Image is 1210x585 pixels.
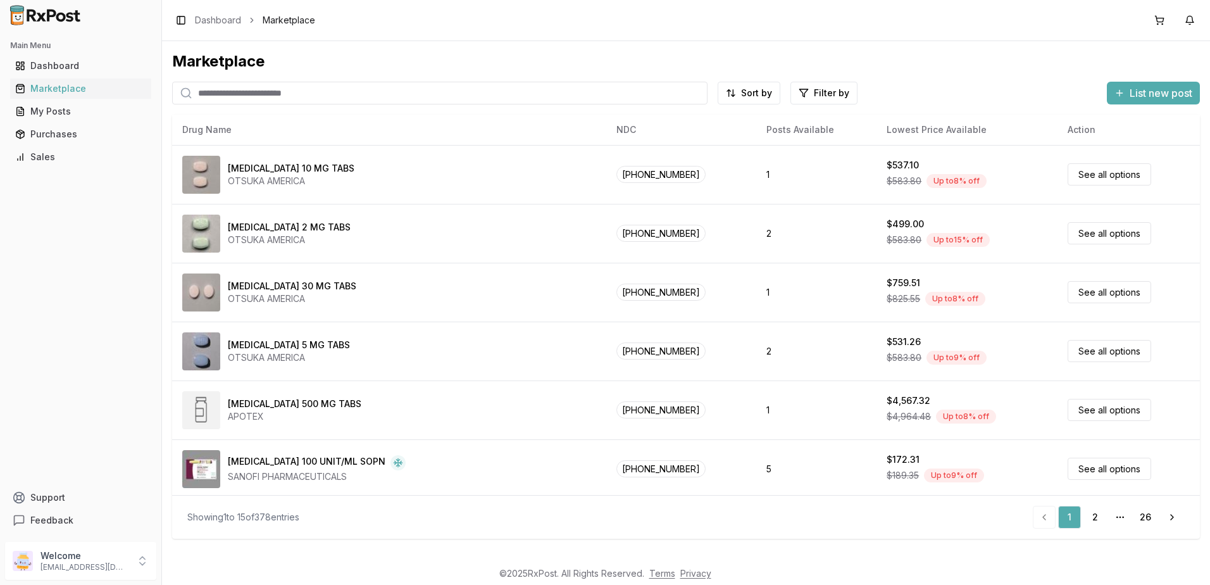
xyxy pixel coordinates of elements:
[10,146,151,168] a: Sales
[172,51,1200,72] div: Marketplace
[887,336,921,348] div: $531.26
[887,351,921,364] span: $583.80
[926,174,987,188] div: Up to 8 % off
[10,100,151,123] a: My Posts
[228,234,351,246] div: OTSUKA AMERICA
[5,509,156,532] button: Feedback
[756,381,876,439] td: 1
[182,332,220,370] img: Abilify 5 MG TABS
[649,568,675,579] a: Terms
[876,115,1057,145] th: Lowest Price Available
[228,470,406,483] div: SANOFI PHARMACEUTICALS
[228,455,385,470] div: [MEDICAL_DATA] 100 UNIT/ML SOPN
[1068,222,1151,244] a: See all options
[228,162,354,175] div: [MEDICAL_DATA] 10 MG TABS
[182,156,220,194] img: Abilify 10 MG TABS
[616,166,706,183] span: [PHONE_NUMBER]
[756,145,876,204] td: 1
[228,292,356,305] div: OTSUKA AMERICA
[195,14,241,27] a: Dashboard
[1107,88,1200,101] a: List new post
[30,514,73,527] span: Feedback
[5,486,156,509] button: Support
[887,218,924,230] div: $499.00
[5,101,156,122] button: My Posts
[616,284,706,301] span: [PHONE_NUMBER]
[887,159,919,172] div: $537.10
[814,87,849,99] span: Filter by
[10,77,151,100] a: Marketplace
[228,410,361,423] div: APOTEX
[15,105,146,118] div: My Posts
[756,115,876,145] th: Posts Available
[1068,340,1151,362] a: See all options
[187,511,299,524] div: Showing 1 to 15 of 378 entries
[680,568,711,579] a: Privacy
[887,277,920,289] div: $759.51
[5,5,86,25] img: RxPost Logo
[10,54,151,77] a: Dashboard
[228,398,361,410] div: [MEDICAL_DATA] 500 MG TABS
[756,322,876,381] td: 2
[41,550,128,562] p: Welcome
[15,60,146,72] div: Dashboard
[1107,82,1200,104] button: List new post
[616,343,706,360] span: [PHONE_NUMBER]
[718,82,780,104] button: Sort by
[926,233,990,247] div: Up to 15 % off
[936,410,996,424] div: Up to 8 % off
[741,87,772,99] span: Sort by
[606,115,756,145] th: NDC
[756,204,876,263] td: 2
[5,147,156,167] button: Sales
[887,292,920,305] span: $825.55
[15,128,146,141] div: Purchases
[172,115,606,145] th: Drug Name
[1159,506,1185,529] a: Go to next page
[925,292,985,306] div: Up to 8 % off
[1033,506,1185,529] nav: pagination
[5,56,156,76] button: Dashboard
[1130,85,1192,101] span: List new post
[10,41,151,51] h2: Main Menu
[926,351,987,365] div: Up to 9 % off
[887,410,931,423] span: $4,964.48
[10,123,151,146] a: Purchases
[616,225,706,242] span: [PHONE_NUMBER]
[1057,115,1200,145] th: Action
[616,401,706,418] span: [PHONE_NUMBER]
[887,453,920,466] div: $172.31
[1068,163,1151,186] a: See all options
[1068,399,1151,421] a: See all options
[887,394,930,407] div: $4,567.32
[182,274,220,311] img: Abilify 30 MG TABS
[616,460,706,477] span: [PHONE_NUMBER]
[5,124,156,144] button: Purchases
[1068,281,1151,303] a: See all options
[924,469,984,482] div: Up to 9 % off
[41,562,128,572] p: [EMAIL_ADDRESS][DOMAIN_NAME]
[1083,506,1106,529] a: 2
[756,263,876,322] td: 1
[790,82,858,104] button: Filter by
[182,215,220,253] img: Abilify 2 MG TABS
[263,14,315,27] span: Marketplace
[228,221,351,234] div: [MEDICAL_DATA] 2 MG TABS
[228,175,354,187] div: OTSUKA AMERICA
[1058,506,1081,529] a: 1
[887,234,921,246] span: $583.80
[887,469,919,482] span: $189.35
[228,351,350,364] div: OTSUKA AMERICA
[5,79,156,99] button: Marketplace
[182,391,220,429] img: Abiraterone Acetate 500 MG TABS
[1134,506,1157,529] a: 26
[887,175,921,187] span: $583.80
[182,450,220,488] img: Admelog SoloStar 100 UNIT/ML SOPN
[1068,458,1151,480] a: See all options
[756,439,876,498] td: 5
[195,14,315,27] nav: breadcrumb
[15,82,146,95] div: Marketplace
[13,551,33,571] img: User avatar
[15,151,146,163] div: Sales
[228,339,350,351] div: [MEDICAL_DATA] 5 MG TABS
